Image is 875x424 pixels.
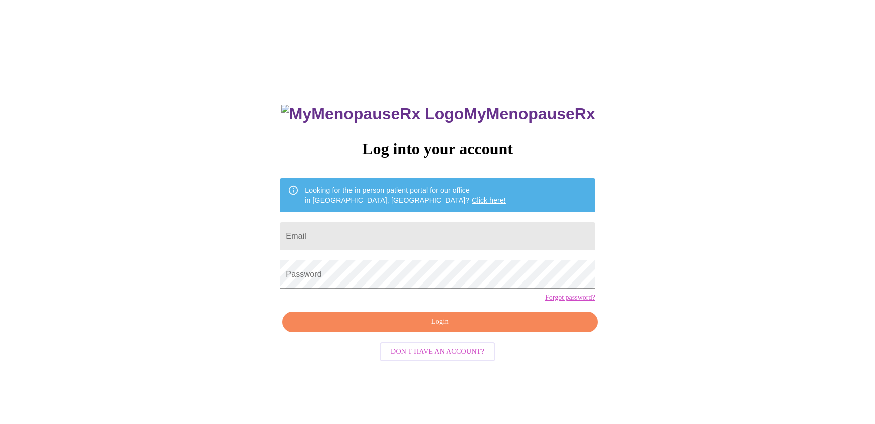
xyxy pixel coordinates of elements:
[282,312,597,332] button: Login
[281,105,464,123] img: MyMenopauseRx Logo
[280,139,595,158] h3: Log into your account
[380,342,495,362] button: Don't have an account?
[305,181,506,209] div: Looking for the in person patient portal for our office in [GEOGRAPHIC_DATA], [GEOGRAPHIC_DATA]?
[377,346,498,355] a: Don't have an account?
[294,316,586,328] span: Login
[545,294,595,302] a: Forgot password?
[391,346,484,358] span: Don't have an account?
[281,105,595,123] h3: MyMenopauseRx
[472,196,506,204] a: Click here!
